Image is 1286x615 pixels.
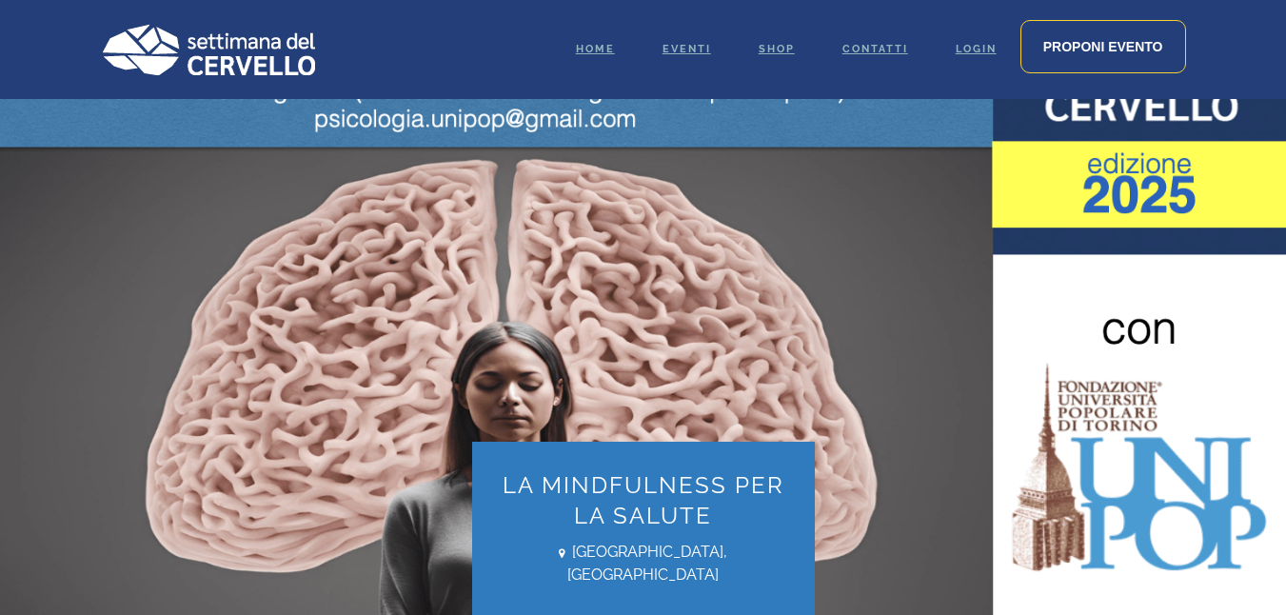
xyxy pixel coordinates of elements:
span: Home [576,43,615,55]
span: Proponi evento [1043,39,1163,54]
span: [GEOGRAPHIC_DATA], [GEOGRAPHIC_DATA] [501,541,786,586]
span: Shop [759,43,795,55]
span: Contatti [842,43,908,55]
img: Logo [101,24,315,75]
span: Eventi [663,43,711,55]
a: Proponi evento [1020,20,1186,73]
span: Login [956,43,997,55]
h1: La Mindfulness per la Salute [501,470,786,531]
